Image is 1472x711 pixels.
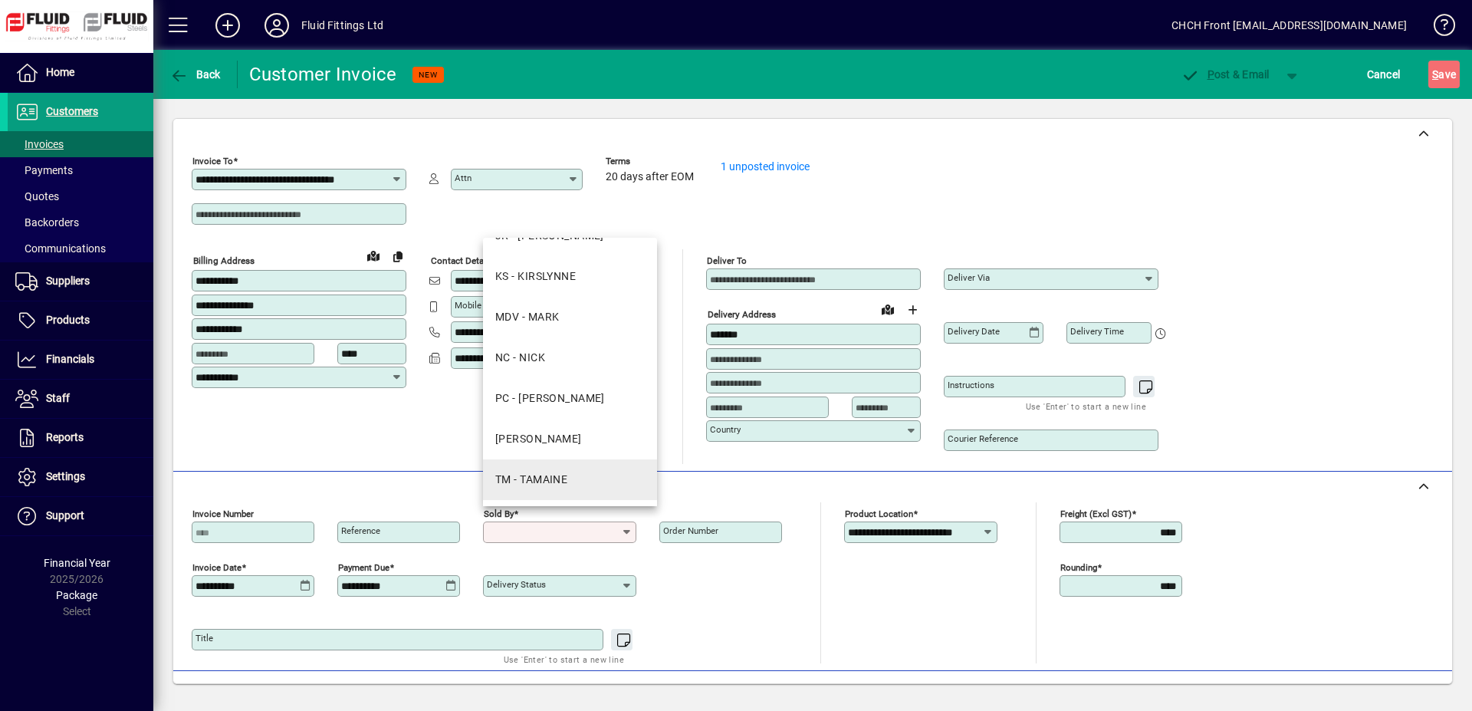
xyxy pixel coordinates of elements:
[252,12,301,39] button: Profile
[46,509,84,522] span: Support
[15,138,64,150] span: Invoices
[483,419,657,459] mat-option: RH - RAY
[46,66,74,78] span: Home
[8,341,153,379] a: Financials
[483,256,657,297] mat-option: KS - KIRSLYNNE
[919,679,1010,706] button: Product History
[46,275,90,287] span: Suppliers
[192,509,254,519] mat-label: Invoice number
[15,216,79,229] span: Backorders
[925,680,1004,705] span: Product History
[338,562,389,573] mat-label: Payment due
[8,157,153,183] a: Payments
[8,458,153,496] a: Settings
[46,392,70,404] span: Staff
[301,13,383,38] div: Fluid Fittings Ltd
[1181,68,1270,81] span: ost & Email
[8,54,153,92] a: Home
[15,190,59,202] span: Quotes
[8,262,153,301] a: Suppliers
[44,557,110,569] span: Financial Year
[46,470,85,482] span: Settings
[56,589,97,601] span: Package
[495,309,559,325] div: MDV - MARK
[1060,562,1097,573] mat-label: Rounding
[1422,3,1453,53] a: Knowledge Base
[495,350,545,366] div: NC - NICK
[46,105,98,117] span: Customers
[249,62,397,87] div: Customer Invoice
[483,337,657,378] mat-option: NC - NICK
[8,497,153,535] a: Support
[1070,326,1124,337] mat-label: Delivery time
[192,156,233,166] mat-label: Invoice To
[46,353,94,365] span: Financials
[1432,62,1456,87] span: ave
[1171,13,1407,38] div: CHCH Front [EMAIL_ADDRESS][DOMAIN_NAME]
[153,61,238,88] app-page-header-button: Back
[663,525,718,536] mat-label: Order number
[606,156,698,166] span: Terms
[46,431,84,443] span: Reports
[419,70,438,80] span: NEW
[341,525,380,536] mat-label: Reference
[948,380,994,390] mat-label: Instructions
[948,433,1018,444] mat-label: Courier Reference
[386,244,410,268] button: Copy to Delivery address
[8,419,153,457] a: Reports
[710,424,741,435] mat-label: Country
[948,326,1000,337] mat-label: Delivery date
[495,268,576,285] div: KS - KIRSLYNNE
[1348,680,1410,705] span: Product
[483,459,657,500] mat-option: TM - TAMAINE
[46,314,90,326] span: Products
[483,297,657,337] mat-option: MDV - MARK
[1367,62,1401,87] span: Cancel
[495,472,567,488] div: TM - TAMAINE
[1428,61,1460,88] button: Save
[361,243,386,268] a: View on map
[721,160,810,173] a: 1 unposted invoice
[1173,61,1277,88] button: Post & Email
[8,380,153,418] a: Staff
[169,68,221,81] span: Back
[203,12,252,39] button: Add
[1026,397,1146,415] mat-hint: Use 'Enter' to start a new line
[707,255,747,266] mat-label: Deliver To
[495,390,605,407] div: PC - [PERSON_NAME]
[495,431,582,447] div: [PERSON_NAME]
[1060,509,1132,519] mat-label: Freight (excl GST)
[876,297,900,321] a: View on map
[166,61,225,88] button: Back
[455,173,472,183] mat-label: Attn
[15,242,106,255] span: Communications
[948,272,990,283] mat-label: Deliver via
[8,235,153,262] a: Communications
[504,650,624,668] mat-hint: Use 'Enter' to start a new line
[1363,61,1405,88] button: Cancel
[1432,68,1438,81] span: S
[606,171,694,183] span: 20 days after EOM
[8,301,153,340] a: Products
[8,183,153,209] a: Quotes
[1340,679,1418,706] button: Product
[455,300,481,311] mat-label: Mobile
[484,509,514,519] mat-label: Sold by
[487,579,546,590] mat-label: Delivery status
[15,164,73,176] span: Payments
[8,209,153,235] a: Backorders
[900,298,925,322] button: Choose address
[483,378,657,419] mat-option: PC - PAUL
[1207,68,1214,81] span: P
[845,509,913,519] mat-label: Product location
[8,131,153,157] a: Invoices
[195,633,213,644] mat-label: Title
[192,562,242,573] mat-label: Invoice date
